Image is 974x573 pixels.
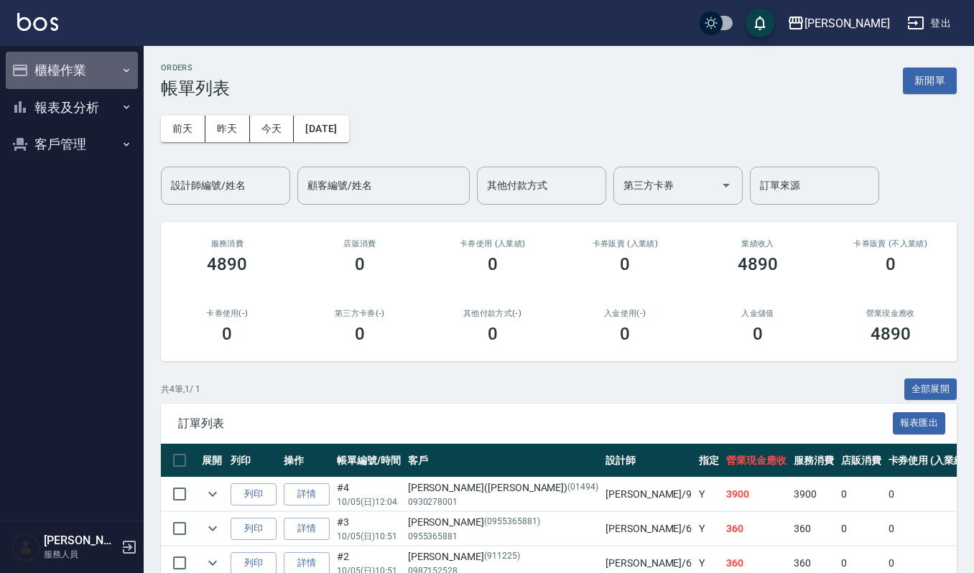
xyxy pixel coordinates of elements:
[333,478,404,511] td: #4
[408,515,598,530] div: [PERSON_NAME]
[790,512,838,546] td: 360
[885,444,972,478] th: 卡券使用 (入業績)
[231,518,277,540] button: 列印
[804,14,890,32] div: [PERSON_NAME]
[337,530,401,543] p: 10/05 (日) 10:51
[723,478,790,511] td: 3900
[709,239,807,248] h2: 業績收入
[178,239,277,248] h3: 服務消費
[178,416,893,431] span: 訂單列表
[6,126,138,163] button: 客戶管理
[202,518,223,539] button: expand row
[602,478,695,511] td: [PERSON_NAME] /9
[284,483,330,506] a: 詳情
[620,254,630,274] h3: 0
[885,478,972,511] td: 0
[488,324,498,344] h3: 0
[484,549,520,564] p: (911225)
[903,73,957,87] a: 新開單
[620,324,630,344] h3: 0
[567,480,598,495] p: (01494)
[838,512,885,546] td: 0
[222,324,232,344] h3: 0
[841,309,940,318] h2: 營業現金應收
[488,254,498,274] h3: 0
[294,116,348,142] button: [DATE]
[723,512,790,546] td: 360
[904,378,957,401] button: 全部展開
[311,239,409,248] h2: 店販消費
[250,116,294,142] button: 今天
[408,495,598,508] p: 0930278001
[695,512,723,546] td: Y
[355,324,365,344] h3: 0
[408,530,598,543] p: 0955365881
[602,512,695,546] td: [PERSON_NAME] /6
[161,78,230,98] h3: 帳單列表
[178,309,277,318] h2: 卡券使用(-)
[161,383,200,396] p: 共 4 筆, 1 / 1
[901,10,957,37] button: 登出
[205,116,250,142] button: 昨天
[695,478,723,511] td: Y
[337,495,401,508] p: 10/05 (日) 12:04
[202,483,223,505] button: expand row
[404,444,602,478] th: 客戶
[284,518,330,540] a: 詳情
[723,444,790,478] th: 營業現金應收
[893,412,946,434] button: 報表匯出
[355,254,365,274] h3: 0
[408,549,598,564] div: [PERSON_NAME]
[311,309,409,318] h2: 第三方卡券(-)
[746,9,774,37] button: save
[885,512,972,546] td: 0
[484,515,540,530] p: (0955365881)
[695,444,723,478] th: 指定
[838,478,885,511] td: 0
[207,254,247,274] h3: 4890
[715,174,738,197] button: Open
[602,444,695,478] th: 設計師
[333,444,404,478] th: 帳單編號/時間
[198,444,227,478] th: 展開
[44,548,117,561] p: 服務人員
[44,534,117,548] h5: [PERSON_NAME]
[886,254,896,274] h3: 0
[576,309,674,318] h2: 入金使用(-)
[790,478,838,511] td: 3900
[753,324,763,344] h3: 0
[333,512,404,546] td: #3
[280,444,333,478] th: 操作
[231,483,277,506] button: 列印
[893,416,946,429] a: 報表匯出
[838,444,885,478] th: 店販消費
[443,239,542,248] h2: 卡券使用 (入業績)
[709,309,807,318] h2: 入金儲值
[443,309,542,318] h2: 其他付款方式(-)
[871,324,911,344] h3: 4890
[6,89,138,126] button: 報表及分析
[227,444,280,478] th: 列印
[17,13,58,31] img: Logo
[738,254,778,274] h3: 4890
[161,63,230,73] h2: ORDERS
[576,239,674,248] h2: 卡券販賣 (入業績)
[841,239,940,248] h2: 卡券販賣 (不入業績)
[6,52,138,89] button: 櫃檯作業
[161,116,205,142] button: 前天
[790,444,838,478] th: 服務消費
[781,9,896,38] button: [PERSON_NAME]
[903,67,957,94] button: 新開單
[408,480,598,495] div: [PERSON_NAME]([PERSON_NAME])
[11,533,40,562] img: Person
